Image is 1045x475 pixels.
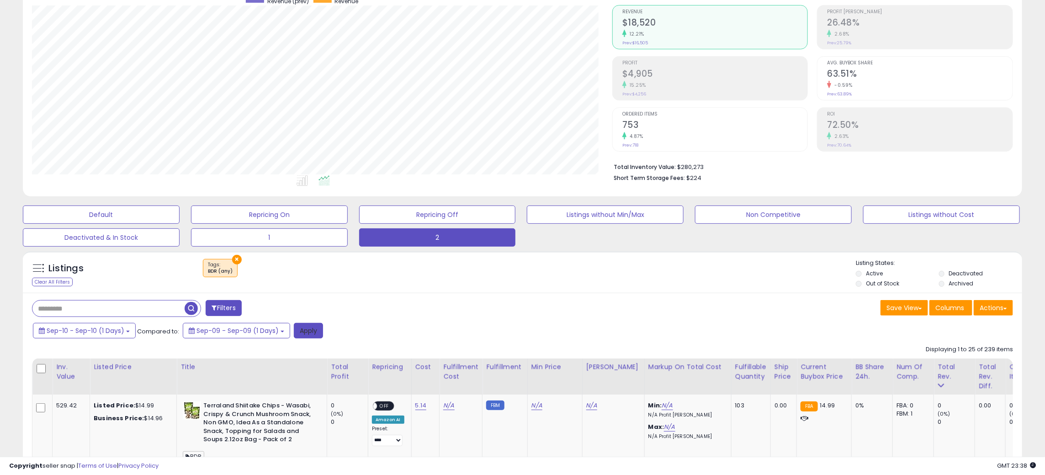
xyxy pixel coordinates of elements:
[974,300,1013,316] button: Actions
[979,401,998,410] div: 0.00
[331,362,364,381] div: Total Profit
[208,261,233,275] span: Tags :
[23,228,180,247] button: Deactivated & In Stock
[664,422,675,432] a: N/A
[827,91,852,97] small: Prev: 63.89%
[377,402,392,410] span: OFF
[735,401,764,410] div: 103
[9,462,159,470] div: seller snap | |
[997,461,1036,470] span: 2025-09-10 23:38 GMT
[979,362,1002,391] div: Total Rev. Diff.
[23,206,180,224] button: Default
[926,345,1013,354] div: Displaying 1 to 25 of 239 items
[586,362,641,372] div: [PERSON_NAME]
[359,206,516,224] button: Repricing Off
[949,280,973,287] label: Archived
[586,401,597,410] a: N/A
[94,401,135,410] b: Listed Price:
[622,40,648,46] small: Prev: $16,505
[183,323,290,338] button: Sep-09 - Sep-09 (1 Days)
[935,303,964,312] span: Columns
[626,133,643,140] small: 4.87%
[938,410,950,417] small: (0%)
[863,206,1020,224] button: Listings without Cost
[527,206,684,224] button: Listings without Min/Max
[232,255,242,264] button: ×
[137,327,179,336] span: Compared to:
[938,362,971,381] div: Total Rev.
[827,10,1013,15] span: Profit [PERSON_NAME]
[774,362,793,381] div: Ship Price
[118,461,159,470] a: Privacy Policy
[827,142,851,148] small: Prev: 70.64%
[614,174,685,182] b: Short Term Storage Fees:
[881,300,928,316] button: Save View
[949,269,983,277] label: Deactivated
[735,362,767,381] div: Fulfillable Quantity
[331,418,368,426] div: 0
[486,401,504,410] small: FBM
[896,410,927,418] div: FBM: 1
[622,61,808,66] span: Profit
[622,69,808,81] h2: $4,905
[372,362,407,372] div: Repricing
[331,410,344,417] small: (0%)
[531,362,578,372] div: Min Price
[662,401,673,410] a: N/A
[191,228,348,247] button: 1
[938,401,975,410] div: 0
[648,433,724,440] p: N/A Profit [PERSON_NAME]
[183,451,204,462] span: BDR
[206,300,241,316] button: Filters
[831,31,849,37] small: 2.68%
[644,359,731,395] th: The percentage added to the cost of goods (COGS) that forms the calculator for Min & Max prices.
[801,401,817,412] small: FBA
[486,362,523,372] div: Fulfillment
[855,401,886,410] div: 0%
[622,10,808,15] span: Revenue
[938,418,975,426] div: 0
[695,206,852,224] button: Non Competitive
[866,280,899,287] label: Out of Stock
[196,326,279,335] span: Sep-09 - Sep-09 (1 Days)
[415,362,436,372] div: Cost
[827,112,1013,117] span: ROI
[94,401,170,410] div: $14.99
[191,206,348,224] button: Repricing On
[94,414,144,422] b: Business Price:
[686,174,701,182] span: $224
[1009,410,1022,417] small: (0%)
[1009,362,1043,381] div: Ordered Items
[33,323,136,338] button: Sep-10 - Sep-10 (1 Days)
[820,401,835,410] span: 14.99
[896,401,927,410] div: FBA: 0
[48,262,84,275] h5: Listings
[359,228,516,247] button: 2
[183,401,201,420] img: 51BXUn0OSNL._SL40_.jpg
[622,17,808,30] h2: $18,520
[648,362,727,372] div: Markup on Total Cost
[827,69,1013,81] h2: 63.51%
[94,414,170,422] div: $14.96
[294,323,323,338] button: Apply
[801,362,848,381] div: Current Buybox Price
[831,82,852,89] small: -0.59%
[415,401,427,410] a: 5.14
[827,120,1013,132] h2: 72.50%
[648,401,662,410] b: Min:
[622,142,638,148] small: Prev: 718
[372,426,404,446] div: Preset:
[626,82,646,89] small: 15.25%
[929,300,972,316] button: Columns
[622,120,808,132] h2: 753
[827,17,1013,30] h2: 26.48%
[531,401,542,410] a: N/A
[896,362,930,381] div: Num of Comp.
[372,416,404,424] div: Amazon AI
[32,278,73,286] div: Clear All Filters
[78,461,117,470] a: Terms of Use
[648,412,724,418] p: N/A Profit [PERSON_NAME]
[47,326,124,335] span: Sep-10 - Sep-10 (1 Days)
[443,401,454,410] a: N/A
[614,161,1006,172] li: $280,273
